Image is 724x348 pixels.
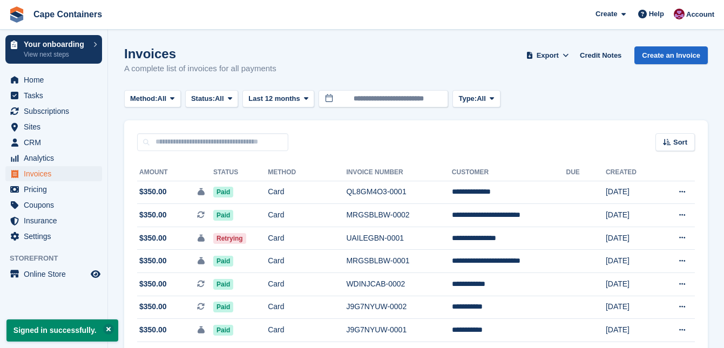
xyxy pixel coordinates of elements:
a: Your onboarding View next steps [5,35,102,64]
button: Method: All [124,90,181,108]
span: $350.00 [139,255,167,267]
td: [DATE] [606,204,657,227]
th: Invoice Number [346,164,451,181]
span: $350.00 [139,186,167,197]
button: Export [524,46,571,64]
a: Preview store [89,268,102,281]
td: [DATE] [606,227,657,250]
p: A complete list of invoices for all payments [124,63,276,75]
span: $350.00 [139,209,167,221]
p: Signed in successfully. [6,319,118,342]
span: Paid [213,325,233,336]
span: Coupons [24,197,89,213]
td: Card [268,296,346,319]
span: $350.00 [139,324,167,336]
span: All [215,93,224,104]
span: CRM [24,135,89,150]
th: Amount [137,164,213,181]
a: Cape Containers [29,5,106,23]
td: MRGSBLBW-0002 [346,204,451,227]
a: Credit Notes [576,46,626,64]
td: Card [268,250,346,273]
td: J9G7NYUW-0001 [346,319,451,342]
span: Retrying [213,233,246,244]
span: Export [537,50,559,61]
span: Sites [24,119,89,134]
td: [DATE] [606,273,657,296]
span: Paid [213,302,233,312]
td: Card [268,273,346,296]
p: Your onboarding [24,40,88,48]
span: Paid [213,187,233,197]
a: menu [5,197,102,213]
td: Card [268,319,346,342]
td: WDINJCAB-0002 [346,273,451,296]
span: Analytics [24,151,89,166]
span: Create [596,9,617,19]
span: $350.00 [139,301,167,312]
img: stora-icon-8386f47178a22dfd0bd8f6a31ec36ba5ce8667c1dd55bd0f319d3a0aa187defe.svg [9,6,25,23]
th: Created [606,164,657,181]
td: QL8GM4O3-0001 [346,181,451,204]
td: UAILEGBN-0001 [346,227,451,250]
h1: Invoices [124,46,276,61]
span: $350.00 [139,278,167,290]
span: $350.00 [139,233,167,244]
span: Pricing [24,182,89,197]
a: menu [5,119,102,134]
a: Create an Invoice [634,46,708,64]
th: Method [268,164,346,181]
a: menu [5,104,102,119]
span: Paid [213,256,233,267]
span: Tasks [24,88,89,103]
td: [DATE] [606,319,657,342]
span: Invoices [24,166,89,181]
span: Help [649,9,664,19]
span: Method: [130,93,158,104]
td: Card [268,181,346,204]
td: [DATE] [606,181,657,204]
a: menu [5,72,102,87]
img: Matt Dollisson [674,9,685,19]
span: Insurance [24,213,89,228]
span: Storefront [10,253,107,264]
span: Account [686,9,714,20]
span: Online Store [24,267,89,282]
td: [DATE] [606,250,657,273]
span: Status: [191,93,215,104]
span: Home [24,72,89,87]
span: Paid [213,279,233,290]
a: menu [5,229,102,244]
td: [DATE] [606,296,657,319]
th: Due [566,164,605,181]
a: menu [5,88,102,103]
span: Sort [673,137,687,148]
a: menu [5,151,102,166]
a: menu [5,213,102,228]
td: Card [268,227,346,250]
span: Subscriptions [24,104,89,119]
th: Customer [452,164,566,181]
button: Status: All [185,90,238,108]
td: MRGSBLBW-0001 [346,250,451,273]
button: Type: All [452,90,500,108]
td: Card [268,204,346,227]
span: All [477,93,486,104]
span: Last 12 months [248,93,300,104]
span: All [158,93,167,104]
span: Type: [458,93,477,104]
span: Paid [213,210,233,221]
th: Status [213,164,268,181]
a: menu [5,182,102,197]
a: menu [5,135,102,150]
a: menu [5,267,102,282]
button: Last 12 months [242,90,314,108]
span: Settings [24,229,89,244]
p: View next steps [24,50,88,59]
td: J9G7NYUW-0002 [346,296,451,319]
a: menu [5,166,102,181]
